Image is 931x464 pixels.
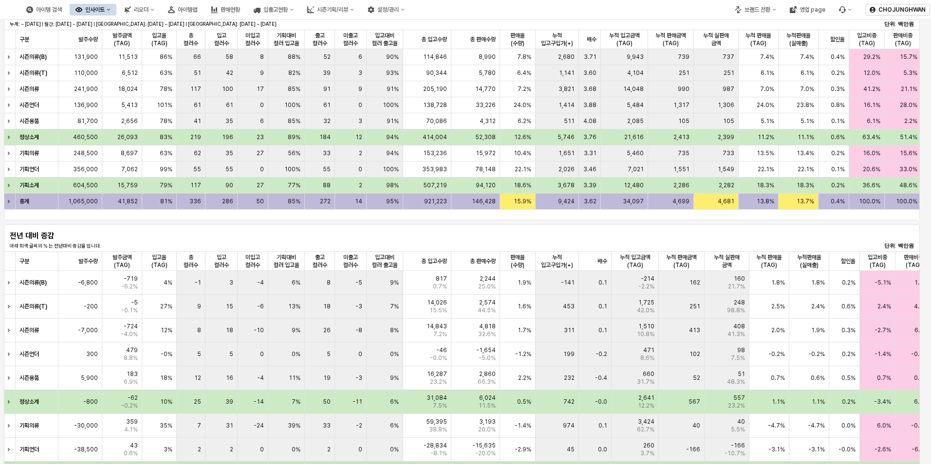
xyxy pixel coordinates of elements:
span: 입고율(TAG) [146,253,172,269]
div: Expand row [4,145,17,161]
button: 입출고현황 [248,4,299,16]
span: 3.88 [583,101,596,109]
div: Expand row [4,319,17,342]
span: 153,236 [423,149,447,157]
span: 총 컬러수 [181,253,201,269]
span: 4,104 [627,69,644,77]
span: 196 [222,133,233,141]
span: 0 [260,101,264,109]
span: 입고율(TAG) [146,32,172,47]
span: 6.1% [801,69,814,77]
span: 누적 실판매 금액 [698,32,734,47]
span: 511 [564,117,575,125]
span: 460,500 [73,133,98,141]
span: 배수 [587,36,596,43]
span: 미출고 컬러수 [339,32,362,47]
span: 누적판매율(실매출) [782,32,814,47]
span: 105 [723,117,734,125]
div: Expand row [4,129,17,145]
span: 누적판매율(실매출) [793,253,825,269]
span: 990 [678,85,689,93]
span: 604,500 [73,181,98,189]
span: 7.8% [517,53,531,61]
span: 248,500 [74,149,98,157]
span: 29.2% [863,53,880,61]
span: 93% [386,69,399,77]
span: 100% [383,165,399,173]
span: 100% [383,101,399,109]
span: 입고대비 컬러 출고율 [371,32,399,47]
span: 1,651 [559,149,575,157]
span: 136,900 [74,101,98,109]
span: 6,512 [122,69,138,77]
span: 83% [160,133,172,141]
button: 리오더 [118,4,160,16]
strong: 시즌의류(B) [19,54,47,60]
div: Expand row [4,161,17,177]
div: Expand row [4,390,17,413]
span: 13.4% [797,149,814,157]
div: Expand row [4,366,17,390]
button: CHOJUNGHWAN [865,4,930,16]
span: 22.1% [515,165,531,173]
span: 15.7% [900,53,917,61]
div: 아이템맵 [162,4,203,16]
div: Expand row [4,194,17,209]
strong: 시즌의류 [19,86,39,92]
span: 24.0% [757,101,774,109]
span: 28.0% [900,101,917,109]
span: 6.1% [867,117,880,125]
span: 11,513 [118,53,138,61]
span: 11.2% [758,133,774,141]
span: 7,062 [121,165,138,173]
span: 78% [160,117,172,125]
span: 241,900 [74,85,98,93]
span: 41.2% [863,85,880,93]
span: 발주수량 [78,36,98,43]
span: 184 [319,133,331,141]
button: 브랜드 전환 [729,4,782,16]
span: 62 [194,149,201,157]
span: 14,048 [623,85,644,93]
span: 0 [260,165,264,173]
span: 4,312 [480,117,496,125]
span: 출고 컬러수 [309,253,331,269]
span: 91% [387,85,399,93]
span: 88% [288,53,300,61]
span: 739 [678,53,689,61]
span: 9 [358,85,362,93]
div: Expand row [4,49,17,65]
span: 누적 판매율(TAG) [743,32,774,47]
span: 101% [157,101,172,109]
span: 58 [225,53,233,61]
span: 0 [358,165,362,173]
span: 78,148 [475,165,496,173]
div: Expand row [4,65,17,81]
span: 110,000 [74,69,98,77]
div: 설정/관리 [377,6,399,13]
span: 16.1% [863,101,880,109]
button: 인사이트 [70,4,116,16]
span: 14,770 [475,85,496,93]
span: 8 [260,53,264,61]
span: 0.3% [831,85,845,93]
span: 35 [225,117,233,125]
span: 3.68 [583,85,596,93]
div: Expand row [4,178,17,193]
span: 131,900 [74,53,98,61]
span: 11.1% [798,133,814,141]
span: 총 판매수량 [470,257,496,265]
span: 1,551 [673,165,689,173]
span: 27 [257,181,264,189]
span: 입고비중(TAG) [853,32,880,47]
span: 7.0% [760,85,774,93]
span: 39 [323,69,331,77]
span: 33.0% [899,165,917,173]
span: 8,697 [121,149,138,157]
span: 105 [678,117,689,125]
div: 리오더 [134,6,149,13]
span: 63% [160,149,172,157]
span: 52,308 [475,133,496,141]
span: 114,846 [423,53,447,61]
